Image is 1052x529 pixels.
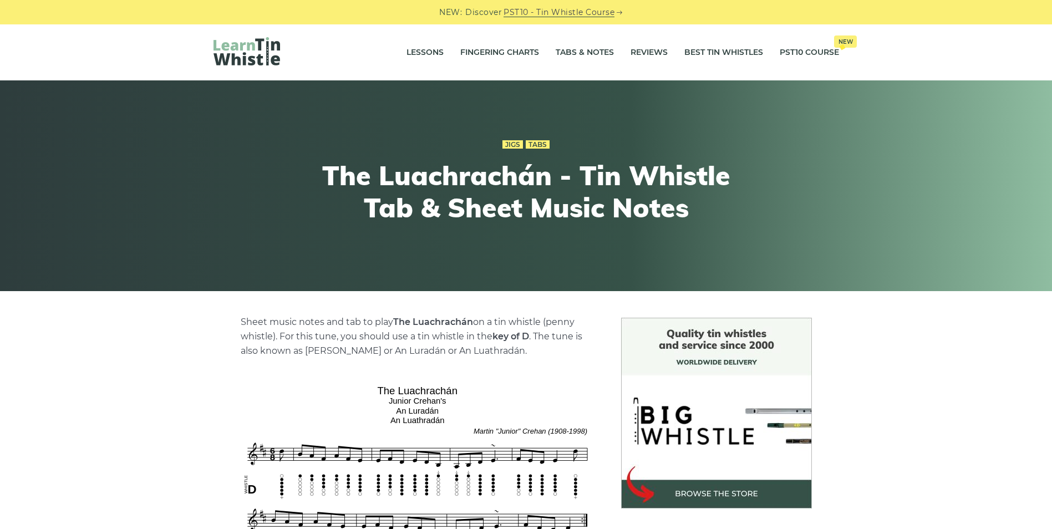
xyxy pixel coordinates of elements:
a: Tabs & Notes [556,39,614,67]
a: Best Tin Whistles [684,39,763,67]
a: Lessons [406,39,444,67]
a: Tabs [526,140,550,149]
strong: The Luachrachán [393,317,473,327]
a: PST10 CourseNew [780,39,839,67]
img: LearnTinWhistle.com [214,37,280,65]
p: Sheet music notes and tab to play on a tin whistle (penny whistle). For this tune, you should use... [241,315,594,358]
h1: The Luachrachán - Tin Whistle Tab & Sheet Music Notes [322,160,730,223]
strong: key of D [492,331,529,342]
a: Fingering Charts [460,39,539,67]
img: BigWhistle Tin Whistle Store [621,318,812,508]
span: New [834,35,857,48]
a: Jigs [502,140,523,149]
a: Reviews [631,39,668,67]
